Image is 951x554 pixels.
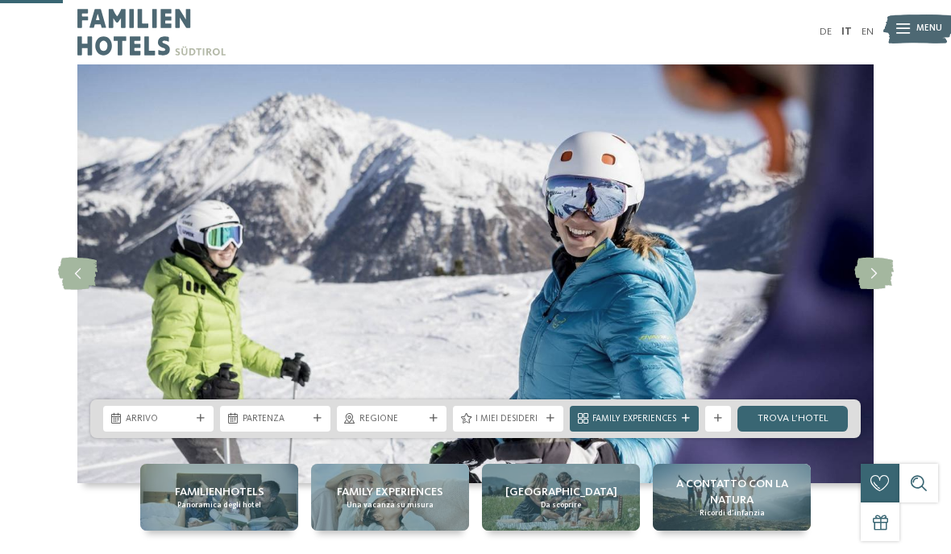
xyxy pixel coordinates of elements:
[177,500,261,511] span: Panoramica degli hotel
[126,413,191,426] span: Arrivo
[475,413,541,426] span: I miei desideri
[659,476,804,508] span: A contatto con la natura
[916,23,942,35] span: Menu
[505,484,617,500] span: [GEOGRAPHIC_DATA]
[592,413,676,426] span: Family Experiences
[140,464,298,531] a: Hotel sulle piste da sci per bambini: divertimento senza confini Familienhotels Panoramica degli ...
[243,413,308,426] span: Partenza
[862,27,874,37] a: EN
[482,464,640,531] a: Hotel sulle piste da sci per bambini: divertimento senza confini [GEOGRAPHIC_DATA] Da scoprire
[653,464,811,531] a: Hotel sulle piste da sci per bambini: divertimento senza confini A contatto con la natura Ricordi...
[337,484,443,500] span: Family experiences
[77,64,874,483] img: Hotel sulle piste da sci per bambini: divertimento senza confini
[347,500,434,511] span: Una vacanza su misura
[820,27,832,37] a: DE
[311,464,469,531] a: Hotel sulle piste da sci per bambini: divertimento senza confini Family experiences Una vacanza s...
[359,413,425,426] span: Regione
[737,406,848,432] a: trova l’hotel
[700,508,765,519] span: Ricordi d’infanzia
[841,27,852,37] a: IT
[541,500,581,511] span: Da scoprire
[175,484,264,500] span: Familienhotels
